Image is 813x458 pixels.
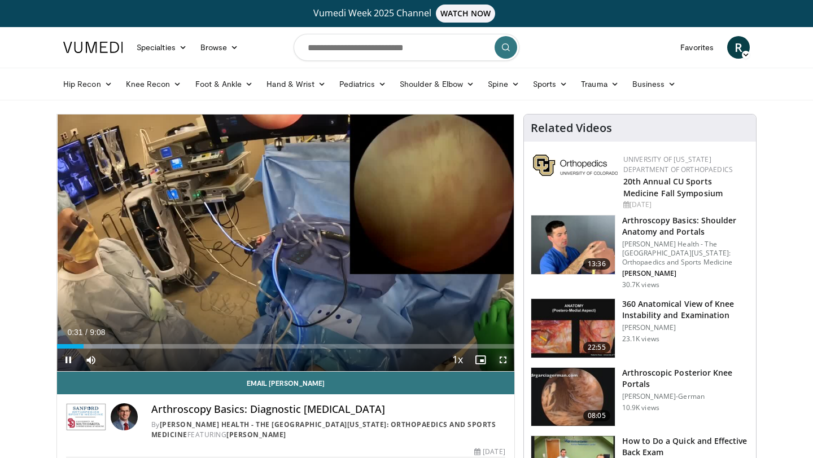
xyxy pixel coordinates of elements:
[111,403,138,430] img: Avatar
[622,367,749,390] h3: Arthroscopic Posterior Knee Portals
[63,42,123,53] img: VuMedi Logo
[531,367,749,427] a: 08:05 Arthroscopic Posterior Knee Portals [PERSON_NAME]-German 10.9K views
[151,403,505,416] h4: Arthroscopy Basics: Diagnostic [MEDICAL_DATA]
[526,73,575,95] a: Sports
[623,155,733,174] a: University of [US_STATE] Department of Orthopaedics
[531,121,612,135] h4: Related Videos
[622,240,749,267] p: [PERSON_NAME] Health - The [GEOGRAPHIC_DATA][US_STATE]: Orthopaedics and Sports Medicine
[56,73,119,95] a: Hip Recon
[622,435,749,458] h3: How to Do a Quick and Effective Back Exam
[481,73,526,95] a: Spine
[57,372,514,394] a: Email [PERSON_NAME]
[85,328,88,337] span: /
[436,5,496,23] span: WATCH NOW
[531,215,615,274] img: 9534a039-0eaa-4167-96cf-d5be049a70d8.150x105_q85_crop-smart_upscale.jpg
[260,73,333,95] a: Hand & Wrist
[727,36,750,59] a: R
[531,215,749,289] a: 13:36 Arthroscopy Basics: Shoulder Anatomy and Portals [PERSON_NAME] Health - The [GEOGRAPHIC_DAT...
[531,368,615,426] img: 06234ec1-9449-4fdc-a1ec-369a50591d94.150x105_q85_crop-smart_upscale.jpg
[622,334,659,343] p: 23.1K views
[674,36,720,59] a: Favorites
[393,73,481,95] a: Shoulder & Elbow
[57,344,514,349] div: Progress Bar
[583,258,610,270] span: 13:36
[583,342,610,353] span: 22:55
[151,420,496,439] a: [PERSON_NAME] Health - The [GEOGRAPHIC_DATA][US_STATE]: Orthopaedics and Sports Medicine
[531,299,615,358] img: 533d6d4f-9d9f-40bd-bb73-b810ec663725.150x105_q85_crop-smart_upscale.jpg
[80,349,102,371] button: Mute
[333,73,393,95] a: Pediatrics
[151,420,505,440] div: By FEATURING
[622,280,659,289] p: 30.7K views
[623,176,723,199] a: 20th Annual CU Sports Medicine Fall Symposium
[67,328,82,337] span: 0:31
[226,430,286,439] a: [PERSON_NAME]
[130,36,194,59] a: Specialties
[622,392,749,401] p: [PERSON_NAME]-German
[531,298,749,358] a: 22:55 360 Anatomical View of Knee Instability and Examination [PERSON_NAME] 23.1K views
[623,200,747,210] div: [DATE]
[622,298,749,321] h3: 360 Anatomical View of Knee Instability and Examination
[622,323,749,332] p: [PERSON_NAME]
[294,34,519,61] input: Search topics, interventions
[574,73,626,95] a: Trauma
[65,5,748,23] a: Vumedi Week 2025 ChannelWATCH NOW
[474,447,505,457] div: [DATE]
[119,73,189,95] a: Knee Recon
[469,349,492,371] button: Enable picture-in-picture mode
[66,403,106,430] img: Sanford Health - The University of South Dakota School of Medicine: Orthopaedics and Sports Medicine
[533,155,618,176] img: 355603a8-37da-49b6-856f-e00d7e9307d3.png.150x105_q85_autocrop_double_scale_upscale_version-0.2.png
[622,215,749,237] h3: Arthroscopy Basics: Shoulder Anatomy and Portals
[57,349,80,371] button: Pause
[194,36,246,59] a: Browse
[90,328,105,337] span: 9:08
[57,114,514,372] video-js: Video Player
[626,73,683,95] a: Business
[492,349,514,371] button: Fullscreen
[622,269,749,278] p: [PERSON_NAME]
[447,349,469,371] button: Playback Rate
[583,410,610,421] span: 08:05
[189,73,260,95] a: Foot & Ankle
[622,403,659,412] p: 10.9K views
